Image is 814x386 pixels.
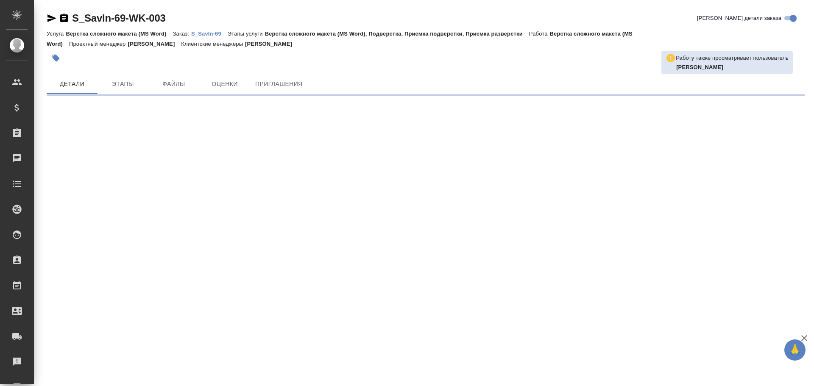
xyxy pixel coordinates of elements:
p: Верстка сложного макета (MS Word) [47,31,633,47]
p: Верстка сложного макета (MS Word), Подверстка, Приемка подверстки, Приемка разверстки [265,31,529,37]
p: Верстка сложного макета (MS Word) [66,31,173,37]
a: S_SavIn-69-WK-003 [72,12,166,24]
span: [PERSON_NAME] детали заказа [697,14,781,22]
button: Скопировать ссылку для ЯМессенджера [47,13,57,23]
a: S_SavIn-69 [191,30,228,37]
span: Приглашения [255,79,303,89]
p: Работу также просматривает пользователь [676,54,789,62]
button: Добавить тэг [47,49,65,67]
span: 🙏 [788,341,802,359]
button: 🙏 [784,339,806,361]
span: Этапы [103,79,143,89]
p: Услуга [47,31,66,37]
span: Оценки [204,79,245,89]
p: [PERSON_NAME] [128,41,181,47]
p: Работа [529,31,550,37]
p: [PERSON_NAME] [245,41,298,47]
button: Скопировать ссылку [59,13,69,23]
p: Проектный менеджер [69,41,128,47]
p: Этапы услуги [228,31,265,37]
p: Клиентские менеджеры [181,41,245,47]
p: Васютченко Александр [676,63,789,72]
b: [PERSON_NAME] [676,64,723,70]
span: Файлы [153,79,194,89]
span: Детали [52,79,92,89]
p: Заказ: [173,31,191,37]
p: S_SavIn-69 [191,31,228,37]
